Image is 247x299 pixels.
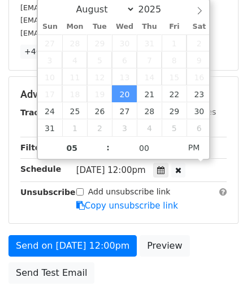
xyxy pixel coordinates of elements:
span: Sat [187,23,211,31]
span: Click to toggle [179,136,210,159]
span: September 2, 2025 [87,119,112,136]
small: [EMAIL_ADDRESS][DOMAIN_NAME] [20,16,146,24]
a: Send on [DATE] 12:00pm [8,235,137,257]
a: Copy unsubscribe link [76,201,178,211]
span: August 19, 2025 [87,85,112,102]
span: August 17, 2025 [38,85,63,102]
span: August 26, 2025 [87,102,112,119]
span: Thu [137,23,162,31]
strong: Unsubscribe [20,188,76,197]
span: July 30, 2025 [112,34,137,51]
input: Minute [110,137,179,159]
span: August 7, 2025 [137,51,162,68]
a: Send Test Email [8,262,94,284]
span: August 20, 2025 [112,85,137,102]
span: July 31, 2025 [137,34,162,51]
span: July 28, 2025 [62,34,87,51]
iframe: Chat Widget [190,245,247,299]
span: July 29, 2025 [87,34,112,51]
span: August 11, 2025 [62,68,87,85]
input: Year [135,4,176,15]
span: August 5, 2025 [87,51,112,68]
small: [EMAIL_ADDRESS][DOMAIN_NAME] [20,29,146,37]
span: September 1, 2025 [62,119,87,136]
span: August 28, 2025 [137,102,162,119]
span: [DATE] 12:00pm [76,165,146,175]
small: [EMAIL_ADDRESS][DOMAIN_NAME] [20,3,146,12]
span: Tue [87,23,112,31]
span: August 9, 2025 [187,51,211,68]
span: September 6, 2025 [187,119,211,136]
strong: Filters [20,143,49,152]
span: Fri [162,23,187,31]
span: August 16, 2025 [187,68,211,85]
span: Wed [112,23,137,31]
span: September 4, 2025 [137,119,162,136]
span: August 1, 2025 [162,34,187,51]
span: August 3, 2025 [38,51,63,68]
span: August 2, 2025 [187,34,211,51]
span: August 8, 2025 [162,51,187,68]
a: Preview [140,235,189,257]
span: August 13, 2025 [112,68,137,85]
strong: Schedule [20,164,61,174]
span: August 30, 2025 [187,102,211,119]
span: August 27, 2025 [112,102,137,119]
span: August 24, 2025 [38,102,63,119]
span: August 4, 2025 [62,51,87,68]
strong: Tracking [20,108,58,117]
span: August 15, 2025 [162,68,187,85]
input: Hour [38,137,107,159]
span: August 31, 2025 [38,119,63,136]
span: July 27, 2025 [38,34,63,51]
label: Add unsubscribe link [88,186,171,198]
span: September 5, 2025 [162,119,187,136]
a: +46 more [20,45,68,59]
span: August 6, 2025 [112,51,137,68]
span: September 3, 2025 [112,119,137,136]
span: August 14, 2025 [137,68,162,85]
span: : [106,136,110,159]
span: August 18, 2025 [62,85,87,102]
span: August 22, 2025 [162,85,187,102]
span: August 10, 2025 [38,68,63,85]
span: August 21, 2025 [137,85,162,102]
span: August 23, 2025 [187,85,211,102]
h5: Advanced [20,88,227,101]
span: August 25, 2025 [62,102,87,119]
span: August 29, 2025 [162,102,187,119]
span: August 12, 2025 [87,68,112,85]
span: Mon [62,23,87,31]
span: Sun [38,23,63,31]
